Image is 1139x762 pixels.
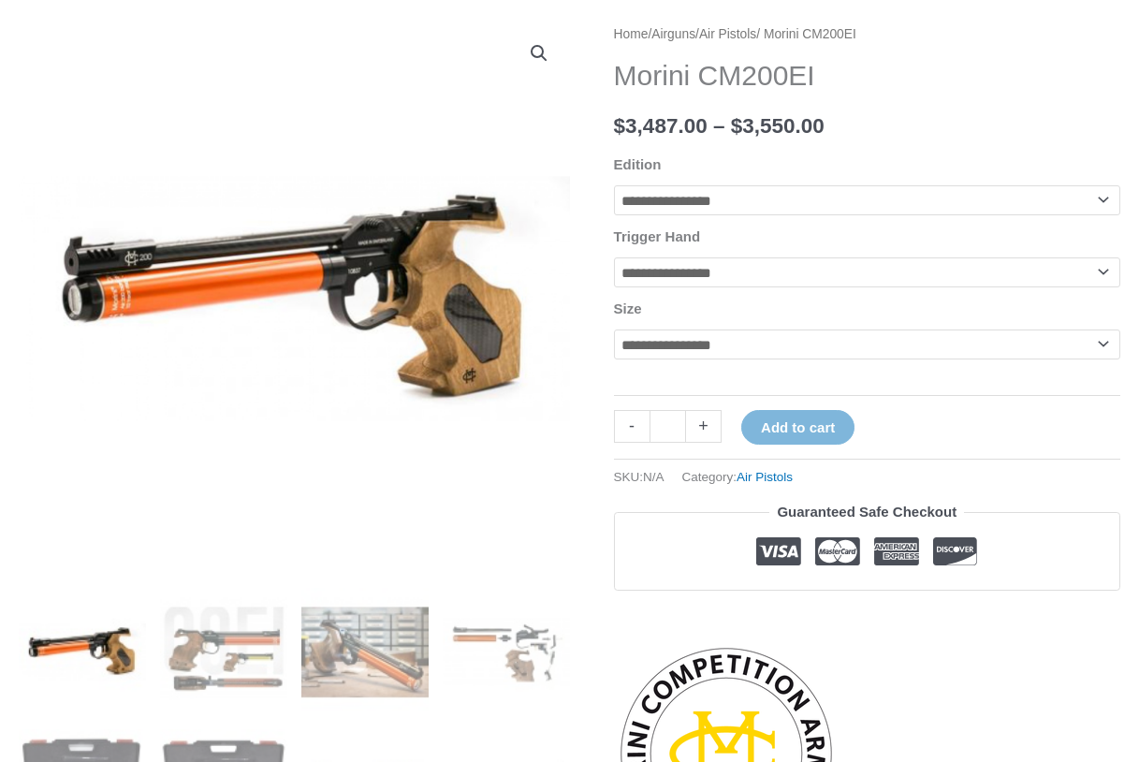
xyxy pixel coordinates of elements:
iframe: Customer reviews powered by Trustpilot [614,605,1120,627]
label: Trigger Hand [614,228,701,244]
label: Size [614,300,642,316]
a: Air Pistols [737,470,793,484]
img: Morini CM200EI - Image 2 [160,588,287,715]
span: $ [731,114,743,138]
a: Air Pistols [699,27,756,41]
span: $ [614,114,626,138]
a: - [614,410,650,443]
input: Product quantity [650,410,686,443]
img: Morini CM200EI - Image 4 [443,588,570,715]
label: Edition [614,156,662,172]
bdi: 3,550.00 [731,114,825,138]
span: – [713,114,725,138]
a: Airguns [651,27,695,41]
a: Home [614,27,649,41]
a: + [686,410,722,443]
img: Morini CM200EI - Image 3 [301,588,429,715]
nav: Breadcrumb [614,22,1120,47]
h1: Morini CM200EI [614,59,1120,93]
span: SKU: [614,465,664,489]
bdi: 3,487.00 [614,114,708,138]
img: CM200EI [19,588,146,715]
span: N/A [643,470,664,484]
a: View full-screen image gallery [522,37,556,70]
legend: Guaranteed Safe Checkout [769,499,964,525]
button: Add to cart [741,410,854,445]
img: CM200EI [19,22,570,574]
span: Category: [681,465,793,489]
